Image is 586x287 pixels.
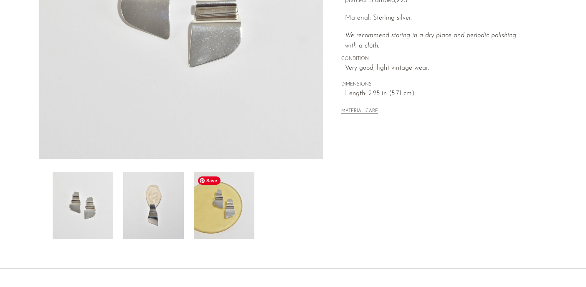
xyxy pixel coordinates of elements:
span: Save [198,176,221,185]
p: Material: Sterling silver. [345,13,529,24]
img: Curvy Statement Earrings [53,172,113,239]
img: Curvy Statement Earrings [123,172,184,239]
button: MATERIAL CARE [341,108,378,115]
span: Very good; light vintage wear. [345,63,529,74]
i: We recommend storing in a dry place and periodic polishing with a cloth. [345,32,516,50]
span: Length: 2.25 in (5.71 cm) [345,88,529,99]
span: DIMENSIONS [341,81,529,88]
img: Curvy Statement Earrings [194,172,254,239]
span: CONDITION [341,55,529,63]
